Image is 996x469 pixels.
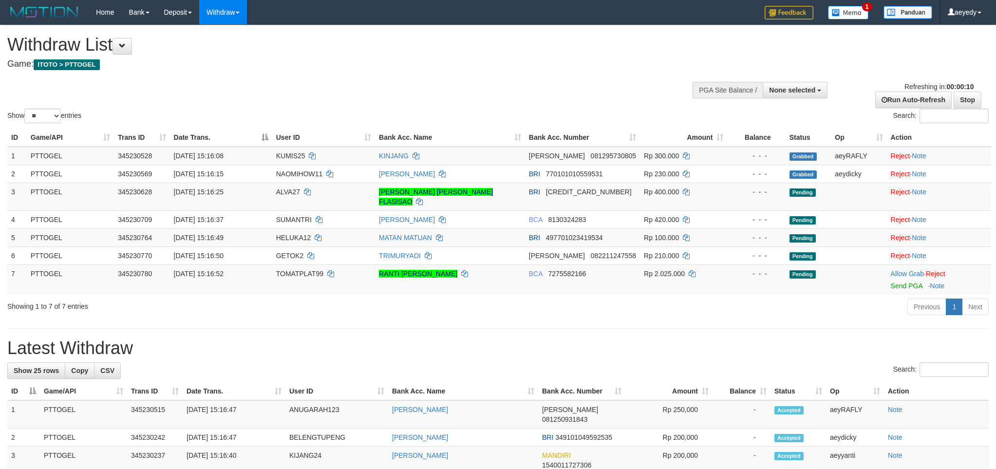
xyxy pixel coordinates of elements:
div: Showing 1 to 7 of 7 entries [7,298,408,311]
td: PTTOGEL [27,210,114,228]
span: Copy 770101010559531 to clipboard [546,170,603,178]
a: Note [888,406,902,413]
th: Date Trans.: activate to sort column ascending [183,382,285,400]
a: TRIMURYADI [379,252,421,260]
a: [PERSON_NAME] [392,433,448,441]
th: User ID: activate to sort column ascending [272,129,375,147]
span: · [891,270,926,278]
a: [PERSON_NAME] [PERSON_NAME] FLASISAO [379,188,493,206]
td: Rp 200,000 [625,429,713,447]
a: Copy [65,362,94,379]
span: [DATE] 15:16:52 [174,270,224,278]
a: Stop [954,92,981,108]
a: [PERSON_NAME] [379,216,435,224]
th: User ID: activate to sort column ascending [285,382,388,400]
a: Allow Grab [891,270,924,278]
th: Game/API: activate to sort column ascending [27,129,114,147]
th: Bank Acc. Number: activate to sort column ascending [538,382,625,400]
th: Bank Acc. Name: activate to sort column ascending [388,382,538,400]
span: NAOMIHOW11 [276,170,323,178]
label: Search: [893,362,989,377]
span: Copy 081250931843 to clipboard [542,415,587,423]
td: PTTOGEL [40,429,127,447]
a: Reject [891,252,910,260]
a: Note [912,152,926,160]
span: 345230569 [118,170,152,178]
span: [DATE] 15:16:15 [174,170,224,178]
span: Accepted [774,452,804,460]
span: [DATE] 15:16:50 [174,252,224,260]
input: Search: [920,362,989,377]
th: Action [884,382,989,400]
span: Rp 210.000 [644,252,679,260]
button: None selected [763,82,827,98]
td: 2 [7,429,40,447]
a: Reject [891,170,910,178]
a: [PERSON_NAME] [392,406,448,413]
div: - - - [731,233,781,243]
td: 5 [7,228,27,246]
span: ITOTO > PTTOGEL [34,59,100,70]
td: PTTOGEL [27,165,114,183]
a: Note [912,234,926,242]
td: - [713,400,770,429]
a: RANTI [PERSON_NAME] [379,270,457,278]
td: PTTOGEL [27,183,114,210]
span: Rp 100.000 [644,234,679,242]
th: Date Trans.: activate to sort column descending [170,129,272,147]
td: 3 [7,183,27,210]
label: Search: [893,109,989,123]
span: Pending [789,188,816,197]
span: BRI [529,188,540,196]
div: - - - [731,251,781,261]
th: Action [887,129,991,147]
span: Refreshing in: [904,83,974,91]
span: Grabbed [789,152,817,161]
td: · [887,147,991,165]
td: aeydicky [831,165,886,183]
a: [PERSON_NAME] [392,451,448,459]
a: Reject [891,152,910,160]
img: Button%20Memo.svg [828,6,869,19]
span: [PERSON_NAME] [529,252,585,260]
span: Accepted [774,406,804,414]
span: TOMATPLAT99 [276,270,323,278]
td: 6 [7,246,27,264]
div: - - - [731,269,781,279]
span: Rp 420.000 [644,216,679,224]
a: 1 [946,299,962,315]
td: 4 [7,210,27,228]
span: GETOK2 [276,252,304,260]
td: 345230515 [127,400,183,429]
span: 345230709 [118,216,152,224]
th: Bank Acc. Number: activate to sort column ascending [525,129,640,147]
a: Send PGA [891,282,922,290]
td: 345230242 [127,429,183,447]
a: Run Auto-Refresh [875,92,952,108]
th: Amount: activate to sort column ascending [640,129,727,147]
td: 1 [7,147,27,165]
th: Bank Acc. Name: activate to sort column ascending [375,129,525,147]
a: CSV [94,362,121,379]
div: - - - [731,187,781,197]
img: Feedback.jpg [765,6,813,19]
td: [DATE] 15:16:47 [183,429,285,447]
span: Copy 1540011727306 to clipboard [542,461,591,469]
span: Pending [789,252,816,261]
span: HELUKA12 [276,234,311,242]
span: Rp 300.000 [644,152,679,160]
span: Pending [789,234,816,243]
div: - - - [731,169,781,179]
th: Balance: activate to sort column ascending [713,382,770,400]
a: Reject [926,270,945,278]
span: Pending [789,270,816,279]
td: PTTOGEL [27,264,114,295]
a: Show 25 rows [7,362,65,379]
span: Copy 497701023419534 to clipboard [546,234,603,242]
span: Copy 349101049592535 to clipboard [555,433,612,441]
span: BCA [529,270,543,278]
a: Reject [891,234,910,242]
span: Copy 8130324283 to clipboard [548,216,586,224]
div: PGA Site Balance / [693,82,763,98]
a: Note [912,216,926,224]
